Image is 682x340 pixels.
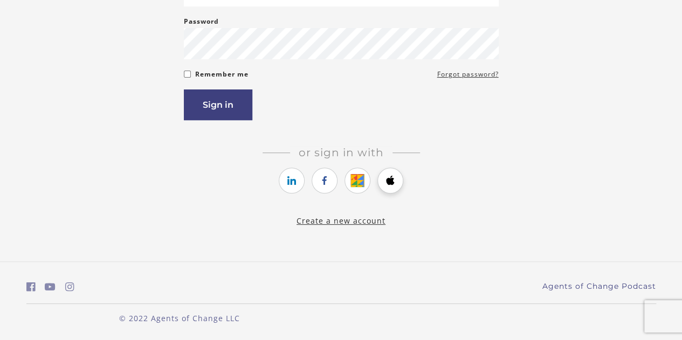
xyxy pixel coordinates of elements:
[290,146,392,159] span: Or sign in with
[297,216,385,226] a: Create a new account
[377,168,403,193] a: https://courses.thinkific.com/users/auth/apple?ss%5Breferral%5D=&ss%5Buser_return_to%5D=&ss%5Bvis...
[45,279,56,295] a: https://www.youtube.com/c/AgentsofChangeTestPrepbyMeaganMitchell (Open in a new window)
[65,279,74,295] a: https://www.instagram.com/agentsofchangeprep/ (Open in a new window)
[312,168,337,193] a: https://courses.thinkific.com/users/auth/facebook?ss%5Breferral%5D=&ss%5Buser_return_to%5D=&ss%5B...
[345,168,370,193] a: https://courses.thinkific.com/users/auth/google?ss%5Breferral%5D=&ss%5Buser_return_to%5D=&ss%5Bvi...
[45,282,56,292] i: https://www.youtube.com/c/AgentsofChangeTestPrepbyMeaganMitchell (Open in a new window)
[26,313,333,324] p: © 2022 Agents of Change LLC
[437,68,499,81] a: Forgot password?
[542,281,656,292] a: Agents of Change Podcast
[184,15,219,28] label: Password
[195,68,249,81] label: Remember me
[26,282,36,292] i: https://www.facebook.com/groups/aswbtestprep (Open in a new window)
[26,279,36,295] a: https://www.facebook.com/groups/aswbtestprep (Open in a new window)
[279,168,305,193] a: https://courses.thinkific.com/users/auth/linkedin?ss%5Breferral%5D=&ss%5Buser_return_to%5D=&ss%5B...
[65,282,74,292] i: https://www.instagram.com/agentsofchangeprep/ (Open in a new window)
[184,89,252,120] button: Sign in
